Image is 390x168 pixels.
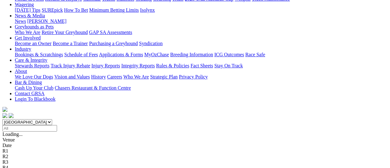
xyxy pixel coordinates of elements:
[15,7,40,13] a: [DATE] Tips
[15,57,47,63] a: Care & Integrity
[15,19,26,24] a: News
[91,63,120,68] a: Injury Reports
[15,63,388,69] div: Care & Integrity
[121,63,155,68] a: Integrity Reports
[191,63,213,68] a: Fact Sheets
[140,7,155,13] a: Isolynx
[42,30,88,35] a: Retire Your Greyhound
[54,74,90,79] a: Vision and Values
[89,41,138,46] a: Purchasing a Greyhound
[53,41,88,46] a: Become a Trainer
[15,2,34,7] a: Wagering
[15,46,31,52] a: Industry
[2,132,23,137] span: Loading...
[15,85,388,91] div: Bar & Dining
[2,143,388,148] div: Date
[156,63,189,68] a: Rules & Policies
[15,41,51,46] a: Become an Owner
[170,52,213,57] a: Breeding Information
[15,52,388,57] div: Industry
[15,63,49,68] a: Stewards Reports
[2,113,7,118] img: facebook.svg
[91,74,106,79] a: History
[51,63,90,68] a: Track Injury Rebate
[144,52,169,57] a: MyOzChase
[15,69,27,74] a: About
[15,74,53,79] a: We Love Our Dogs
[42,7,63,13] a: SUREpick
[150,74,178,79] a: Strategic Plan
[15,85,53,90] a: Cash Up Your Club
[64,7,88,13] a: How To Bet
[15,91,44,96] a: Contact GRSA
[2,107,7,112] img: logo-grsa-white.png
[107,74,122,79] a: Careers
[15,35,41,40] a: Get Involved
[55,85,131,90] a: Chasers Restaurant & Function Centre
[139,41,162,46] a: Syndication
[214,52,244,57] a: ICG Outcomes
[89,30,132,35] a: GAP SA Assessments
[15,30,40,35] a: Who We Are
[123,74,149,79] a: Who We Are
[27,19,66,24] a: [PERSON_NAME]
[15,13,45,18] a: News & Media
[2,148,388,154] div: R1
[214,63,243,68] a: Stay On Track
[15,52,63,57] a: Bookings & Scratchings
[2,125,57,132] input: Select date
[15,74,388,80] div: About
[2,159,388,165] div: R3
[15,24,54,29] a: Greyhounds as Pets
[245,52,265,57] a: Race Safe
[2,154,388,159] div: R2
[64,52,98,57] a: Schedule of Fees
[2,137,388,143] div: Venue
[99,52,143,57] a: Applications & Forms
[89,7,139,13] a: Minimum Betting Limits
[15,19,388,24] div: News & Media
[15,30,388,35] div: Greyhounds as Pets
[15,7,388,13] div: Wagering
[15,80,42,85] a: Bar & Dining
[15,96,55,102] a: Login To Blackbook
[15,41,388,46] div: Get Involved
[179,74,208,79] a: Privacy Policy
[9,113,14,118] img: twitter.svg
